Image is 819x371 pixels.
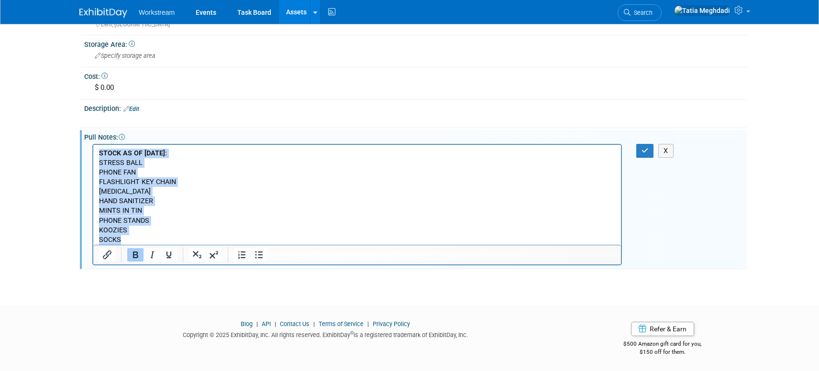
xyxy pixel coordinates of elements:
[84,41,135,48] span: Storage Area:
[262,320,271,327] a: API
[272,320,278,327] span: |
[373,320,410,327] a: Privacy Policy
[144,248,160,262] button: Italic
[161,248,177,262] button: Underline
[241,320,253,327] a: Blog
[365,320,371,327] span: |
[123,106,139,112] a: Edit
[280,320,310,327] a: Contact Us
[91,80,740,95] div: $ 0.00
[586,334,740,356] div: $500 Amazon gift card for you,
[254,320,260,327] span: |
[189,248,205,262] button: Subscript
[674,5,730,16] img: Tatia Meghdadi
[95,52,155,59] span: Specify storage area
[658,144,674,158] button: X
[319,320,364,327] a: Terms of Service
[84,101,747,114] div: Description:
[139,9,175,16] span: Workstream
[79,8,127,18] img: ExhibitDay
[350,330,354,336] sup: ®
[84,130,747,142] div: Pull Notes:
[79,328,571,339] div: Copyright © 2025 ExhibitDay, Inc. All rights reserved. ExhibitDay is a registered trademark of Ex...
[84,69,747,81] div: Cost:
[251,248,267,262] button: Bullet list
[93,145,621,245] iframe: Rich Text Area
[96,21,740,29] div: Lehi, [GEOGRAPHIC_DATA]
[234,248,250,262] button: Numbered list
[206,248,222,262] button: Superscript
[586,348,740,356] div: $150 off for them.
[311,320,317,327] span: |
[631,9,653,16] span: Search
[631,322,694,336] a: Refer & Earn
[99,248,115,262] button: Insert/edit link
[618,4,662,21] a: Search
[127,248,144,262] button: Bold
